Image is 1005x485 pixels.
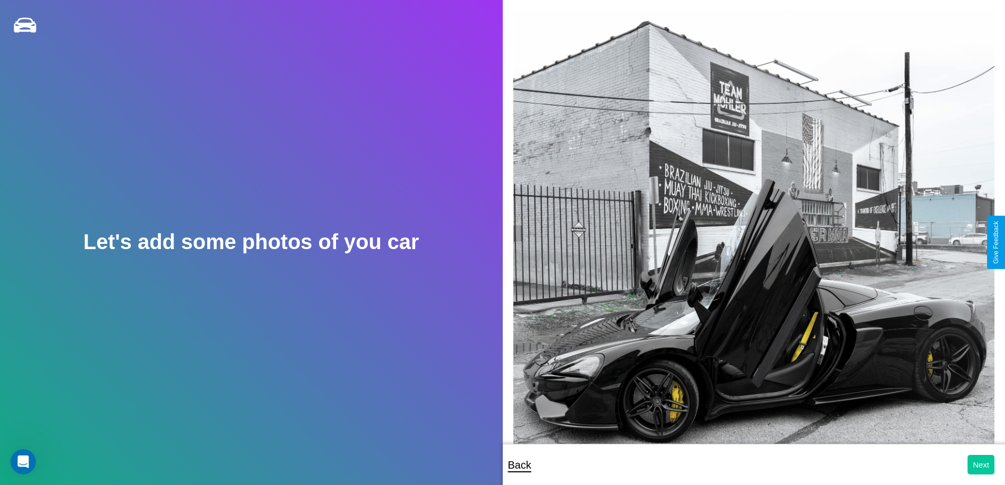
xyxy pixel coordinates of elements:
[508,455,531,474] p: Back
[83,230,419,254] h2: Let's add some photos of you car
[968,455,994,474] button: Next
[513,11,995,463] img: posted
[11,449,36,474] iframe: Intercom live chat
[992,221,1000,264] div: Give Feedback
